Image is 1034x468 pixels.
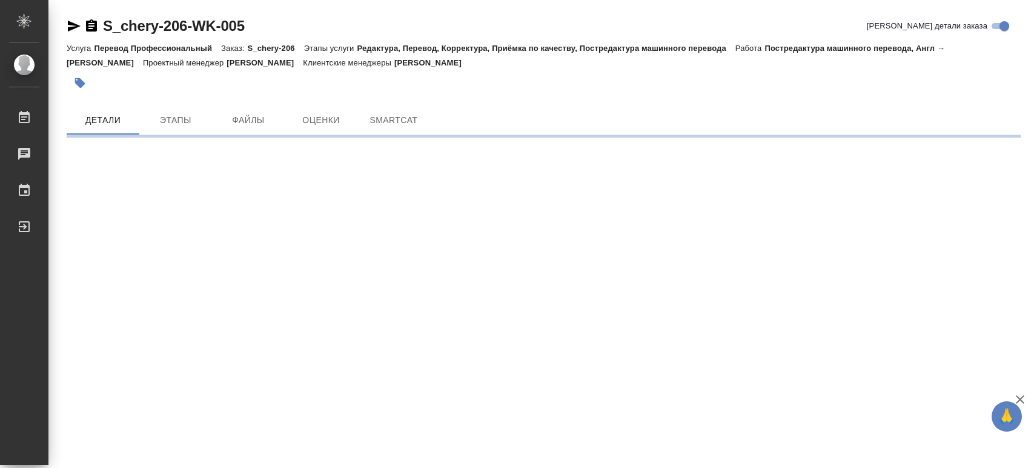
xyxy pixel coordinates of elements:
button: 🙏 [992,401,1022,432]
p: Заказ: [221,44,247,53]
p: S_chery-206 [248,44,304,53]
p: Перевод Профессиональный [94,44,221,53]
span: SmartCat [365,113,423,128]
span: [PERSON_NAME] детали заказа [867,20,987,32]
p: Редактура, Перевод, Корректура, Приёмка по качеству, Постредактура машинного перевода [357,44,735,53]
span: Детали [74,113,132,128]
span: 🙏 [996,404,1017,429]
button: Добавить тэг [67,70,93,96]
p: Услуга [67,44,94,53]
p: Клиентские менеджеры [303,58,394,67]
span: Файлы [219,113,277,128]
button: Скопировать ссылку [84,19,99,33]
p: Этапы услуги [304,44,357,53]
p: [PERSON_NAME] [227,58,303,67]
p: Работа [735,44,765,53]
span: Оценки [292,113,350,128]
a: S_chery-206-WK-005 [103,18,245,34]
p: Проектный менеджер [143,58,227,67]
span: Этапы [147,113,205,128]
p: [PERSON_NAME] [394,58,471,67]
button: Скопировать ссылку для ЯМессенджера [67,19,81,33]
